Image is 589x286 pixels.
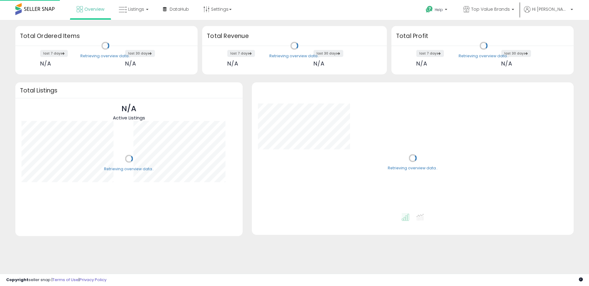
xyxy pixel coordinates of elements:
span: Top Value Brands [471,6,510,12]
div: Retrieving overview data.. [269,53,319,59]
i: Get Help [425,6,433,13]
a: Help [421,1,453,20]
span: Listings [128,6,144,12]
span: DataHub [170,6,189,12]
span: Help [435,7,443,12]
div: Retrieving overview data.. [388,166,438,171]
a: Hi [PERSON_NAME] [524,6,573,20]
div: Retrieving overview data.. [80,53,130,59]
span: Hi [PERSON_NAME] [532,6,569,12]
div: Retrieving overview data.. [104,166,154,172]
div: Retrieving overview data.. [459,53,509,59]
span: Overview [84,6,104,12]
